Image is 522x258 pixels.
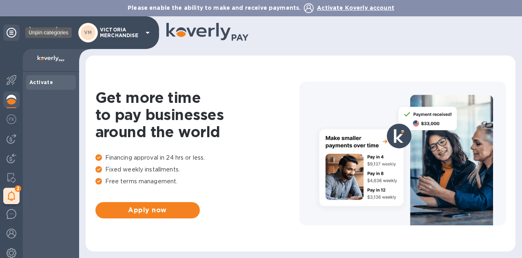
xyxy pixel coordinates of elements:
b: Activate [29,79,53,85]
span: Apply now [102,205,193,215]
span: 2 [15,185,21,192]
span: Activate Koverly account [317,4,394,11]
img: Foreign exchange [7,114,16,124]
b: Please enable the ability to make and receive payments. [128,4,394,11]
p: VICTORIA MERCHANDISE [100,27,141,38]
button: Apply now [95,202,200,218]
p: Fixed weekly installments. [95,165,299,174]
img: Logo [29,27,64,37]
p: Financing approval in 24 hrs or less. [95,153,299,162]
p: Free terms management. [95,177,299,186]
b: VM [84,29,92,36]
h1: Get more time to pay businesses around the world [95,89,299,140]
